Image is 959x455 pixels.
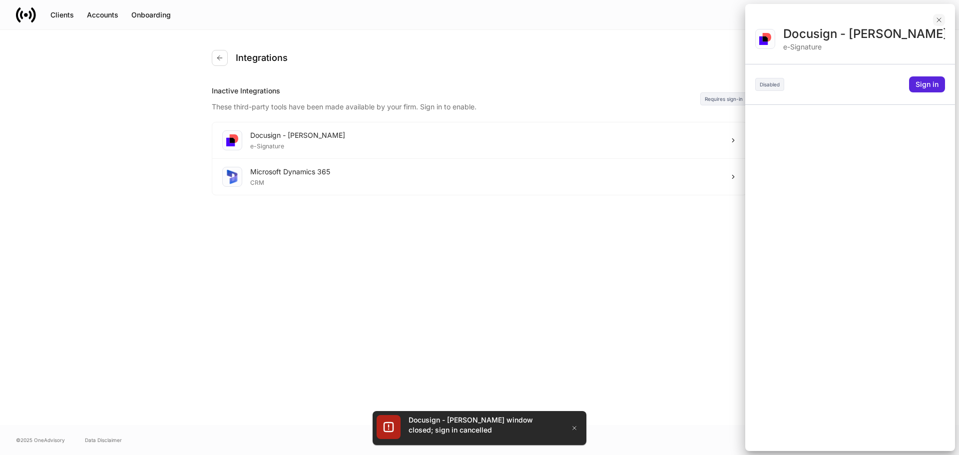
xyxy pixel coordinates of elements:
div: e-Signature [783,42,945,52]
button: Sign in [909,76,945,92]
div: Sign in [916,79,939,89]
div: Docusign - [PERSON_NAME] [783,26,945,42]
div: Docusign - [PERSON_NAME] window closed; sign in cancelled [409,415,558,435]
div: Disabled [755,78,784,91]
